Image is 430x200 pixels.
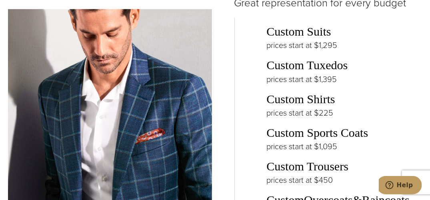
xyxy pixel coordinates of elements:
a: Custom Shirts [267,92,335,106]
a: Custom Suits [267,25,331,38]
p: prices start at $1,095 [267,140,422,153]
iframe: Opens a widget where you can chat to one of our agents [379,176,422,196]
p: prices start at $225 [267,106,422,119]
a: Custom Trousers [267,160,349,173]
p: prices start at $450 [267,174,422,186]
p: prices start at $1,295 [267,39,422,52]
p: prices start at $1,395 [267,73,422,86]
a: Custom Sports Coats [267,126,368,140]
a: Custom Tuxedos [267,58,348,72]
